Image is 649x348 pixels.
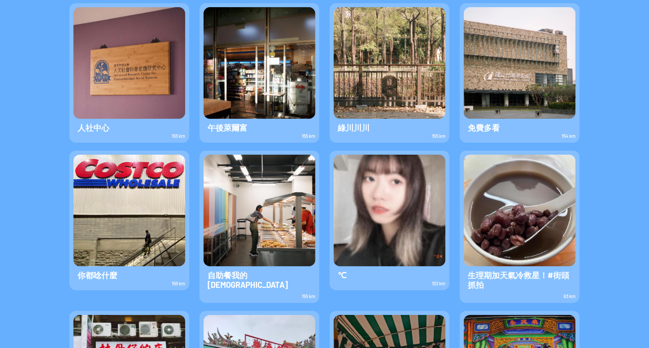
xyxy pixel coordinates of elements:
span: 155 km [302,293,315,299]
span: 155 km [172,133,185,139]
img: Visruth.jpg not found [334,7,445,119]
span: 免費多看 [464,119,504,136]
img: Visruth.jpg not found [334,155,445,266]
span: 你都唸什麼 [73,266,121,284]
span: 綠川川川 [334,119,374,136]
span: 自助餐我的[DEMOGRAPHIC_DATA] [204,266,315,293]
img: Visruth.jpg not found [73,155,185,266]
img: Visruth.jpg not found [73,7,185,119]
span: 155 km [432,133,445,139]
img: Visruth.jpg not found [464,7,576,119]
span: 156 km [172,281,185,286]
span: 人社中心 [73,119,113,136]
img: Visruth.jpg not found [204,155,315,266]
span: ℃ [334,266,350,284]
img: Visruth.jpg not found [204,7,315,119]
span: 63 km [564,293,576,299]
img: Visruth.jpg not found [464,155,576,266]
span: 154 km [562,133,576,139]
span: 生理期加天氣冷救星！#街頭抓拍 [464,266,576,293]
span: 153 km [432,281,445,286]
span: 155 km [302,133,315,139]
span: 午後萊爾富 [204,119,251,136]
